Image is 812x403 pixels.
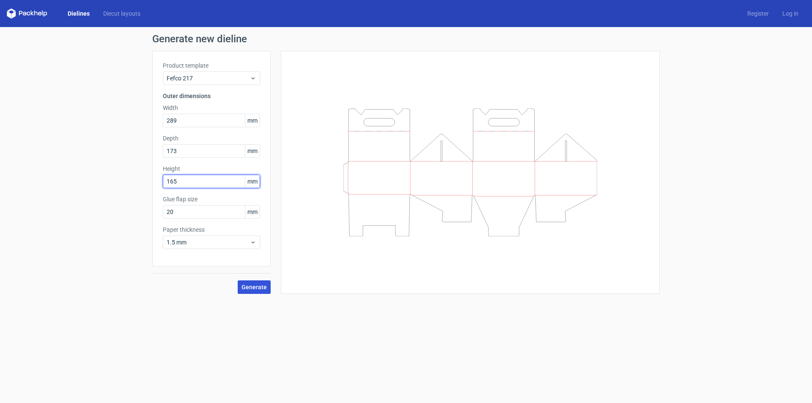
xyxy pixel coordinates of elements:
[167,74,250,82] span: Fefco 217
[776,9,805,18] a: Log in
[241,284,267,290] span: Generate
[163,225,260,234] label: Paper thickness
[245,114,260,127] span: mm
[152,34,660,44] h1: Generate new dieline
[245,145,260,157] span: mm
[163,61,260,70] label: Product template
[163,134,260,143] label: Depth
[163,164,260,173] label: Height
[163,104,260,112] label: Width
[245,206,260,218] span: mm
[238,280,271,294] button: Generate
[245,175,260,188] span: mm
[167,238,250,247] span: 1.5 mm
[96,9,147,18] a: Diecut layouts
[163,195,260,203] label: Glue flap size
[741,9,776,18] a: Register
[61,9,96,18] a: Dielines
[163,92,260,100] h3: Outer dimensions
